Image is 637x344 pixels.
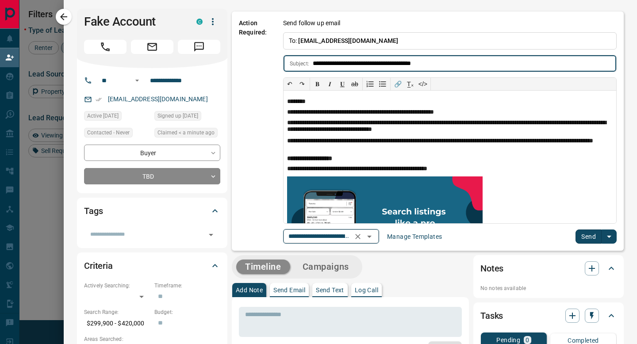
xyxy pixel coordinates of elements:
span: [EMAIL_ADDRESS][DOMAIN_NAME] [298,37,398,44]
button: 𝐔 [336,78,349,90]
p: $299,900 - $420,000 [84,316,150,331]
p: Send Email [273,287,305,293]
div: Tasks [480,305,617,326]
h2: Criteria [84,259,113,273]
div: Tags [84,200,220,222]
h1: Fake Account [84,15,183,29]
button: Open [205,229,217,241]
p: Completed [568,337,599,344]
div: Sun Sep 14 2025 [154,111,220,123]
span: Message [178,40,220,54]
button: Open [132,75,142,86]
button: Bullet list [376,78,389,90]
button: 🔗 [392,78,404,90]
p: Search Range: [84,308,150,316]
p: Actively Searching: [84,282,150,290]
button: Send [576,229,602,244]
div: Tue Sep 16 2025 [154,128,220,140]
div: condos.ca [196,19,203,25]
button: ↶ [284,78,296,90]
div: Buyer [84,145,220,161]
button: Manage Templates [382,229,447,244]
p: Pending [496,337,520,343]
p: 0 [526,337,529,343]
span: Signed up [DATE] [157,111,198,120]
svg: Email Verified [96,96,102,103]
button: ab [349,78,361,90]
h2: Tasks [480,309,503,323]
p: Send Text [316,287,344,293]
p: Budget: [154,308,220,316]
p: Log Call [355,287,378,293]
h2: Notes [480,261,503,275]
span: Contacted - Never [87,128,130,137]
div: TBD [84,168,220,184]
button: Numbered list [364,78,376,90]
span: Call [84,40,127,54]
p: Send follow up email [283,19,341,28]
a: [EMAIL_ADDRESS][DOMAIN_NAME] [108,96,208,103]
button: ↷ [296,78,308,90]
span: Active [DATE] [87,111,119,120]
button: Clear [352,230,364,243]
button: Campaigns [294,260,358,274]
div: Sun Sep 14 2025 [84,111,150,123]
p: To: [283,32,617,50]
button: </> [417,78,429,90]
div: split button [576,229,617,244]
button: T̲ₓ [404,78,417,90]
h2: Tags [84,204,103,218]
button: Timeline [236,260,290,274]
p: Action Required: [239,19,270,244]
button: Open [363,230,376,243]
p: Subject: [290,60,309,68]
p: Timeframe: [154,282,220,290]
button: 𝑰 [324,78,336,90]
p: Areas Searched: [84,335,220,343]
img: search_like_a_pro.png [287,176,483,262]
p: Add Note [236,287,263,293]
span: 𝐔 [340,80,345,88]
s: ab [351,80,358,88]
div: Notes [480,258,617,279]
p: No notes available [480,284,617,292]
span: Email [131,40,173,54]
span: Claimed < a minute ago [157,128,215,137]
button: 𝐁 [311,78,324,90]
div: Criteria [84,255,220,276]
